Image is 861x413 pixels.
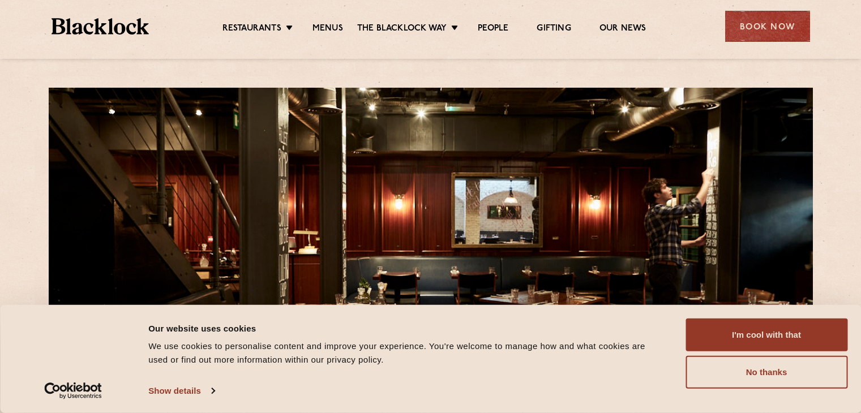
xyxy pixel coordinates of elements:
[686,319,847,351] button: I'm cool with that
[222,23,281,36] a: Restaurants
[725,11,810,42] div: Book Now
[686,356,847,389] button: No thanks
[478,23,508,36] a: People
[24,382,123,399] a: Usercentrics Cookiebot - opens in a new window
[537,23,571,36] a: Gifting
[148,339,660,367] div: We use cookies to personalise content and improve your experience. You're welcome to manage how a...
[599,23,646,36] a: Our News
[148,382,214,399] a: Show details
[312,23,343,36] a: Menus
[52,18,149,35] img: BL_Textured_Logo-footer-cropped.svg
[357,23,447,36] a: The Blacklock Way
[148,321,660,335] div: Our website uses cookies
